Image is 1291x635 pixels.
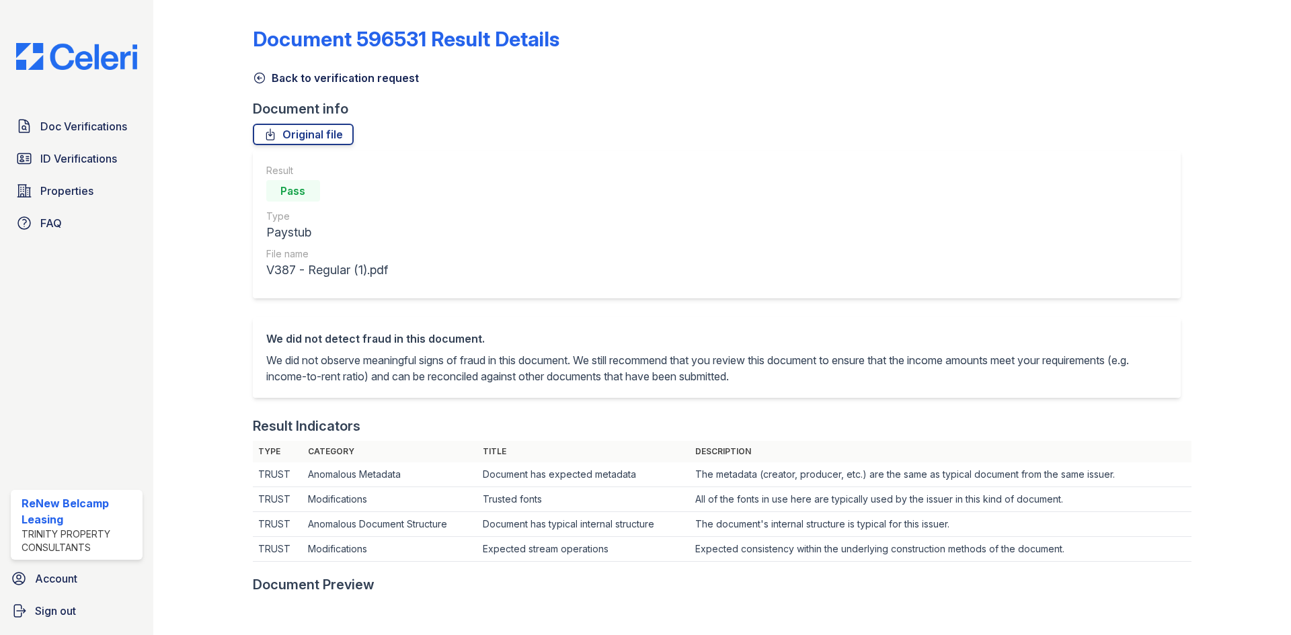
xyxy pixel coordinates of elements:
[477,441,690,462] th: Title
[253,537,303,562] td: TRUST
[253,575,375,594] div: Document Preview
[303,537,477,562] td: Modifications
[40,118,127,134] span: Doc Verifications
[477,512,690,537] td: Document has typical internal structure
[690,512,1191,537] td: The document's internal structure is typical for this issuer.
[5,43,148,70] img: CE_Logo_Blue-a8612792a0a2168367f1c8372b55b34899dd931a85d93a1a3d3e32e68fde9ad4.png
[690,441,1191,462] th: Description
[303,487,477,512] td: Modifications
[22,495,137,527] div: ReNew Belcamp Leasing
[477,537,690,562] td: Expected stream operations
[5,565,148,592] a: Account
[266,247,388,261] div: File name
[266,164,388,177] div: Result
[303,462,477,487] td: Anomalous Metadata
[35,603,76,619] span: Sign out
[253,441,303,462] th: Type
[253,417,360,435] div: Result Indicators
[266,223,388,242] div: Paystub
[11,145,143,172] a: ID Verifications
[266,331,1167,347] div: We did not detect fraud in this document.
[303,441,477,462] th: Category
[266,261,388,280] div: V387 - Regular (1).pdf
[477,462,690,487] td: Document has expected metadata
[266,210,388,223] div: Type
[40,183,93,199] span: Properties
[11,113,143,140] a: Doc Verifications
[690,487,1191,512] td: All of the fonts in use here are typically used by the issuer in this kind of document.
[690,537,1191,562] td: Expected consistency within the underlying construction methods of the document.
[253,99,1191,118] div: Document info
[11,210,143,237] a: FAQ
[477,487,690,512] td: Trusted fonts
[690,462,1191,487] td: The metadata (creator, producer, etc.) are the same as typical document from the same issuer.
[253,27,559,51] a: Document 596531 Result Details
[253,70,419,86] a: Back to verification request
[40,215,62,231] span: FAQ
[253,124,354,145] a: Original file
[40,151,117,167] span: ID Verifications
[5,597,148,624] a: Sign out
[253,462,303,487] td: TRUST
[22,527,137,554] div: Trinity Property Consultants
[266,352,1167,384] p: We did not observe meaningful signs of fraud in this document. We still recommend that you review...
[266,180,320,202] div: Pass
[303,512,477,537] td: Anomalous Document Structure
[253,512,303,537] td: TRUST
[253,487,303,512] td: TRUST
[35,570,77,587] span: Account
[11,177,143,204] a: Properties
